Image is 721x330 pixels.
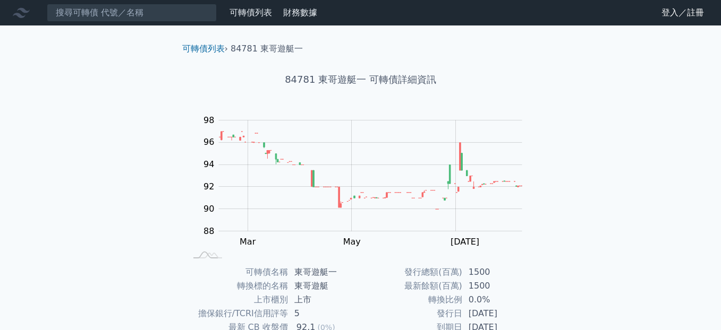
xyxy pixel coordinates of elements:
[462,279,535,293] td: 1500
[361,279,462,293] td: 最新餘額(百萬)
[186,293,288,307] td: 上市櫃別
[230,7,272,18] a: 可轉債列表
[462,307,535,320] td: [DATE]
[288,307,361,320] td: 5
[288,279,361,293] td: 東哥遊艇
[198,115,538,247] g: Chart
[361,293,462,307] td: 轉換比例
[653,4,712,21] a: 登入／註冊
[343,237,361,247] tspan: May
[203,115,214,125] tspan: 98
[186,279,288,293] td: 轉換標的名稱
[240,237,256,247] tspan: Mar
[203,204,214,214] tspan: 90
[186,265,288,279] td: 可轉債名稱
[361,307,462,320] td: 發行日
[186,307,288,320] td: 擔保銀行/TCRI信用評等
[462,265,535,279] td: 1500
[47,4,217,22] input: 搜尋可轉債 代號／名稱
[288,265,361,279] td: 東哥遊艇一
[462,293,535,307] td: 0.0%
[182,42,228,55] li: ›
[182,44,225,54] a: 可轉債列表
[203,181,214,192] tspan: 92
[451,237,479,247] tspan: [DATE]
[203,226,214,236] tspan: 88
[231,42,303,55] li: 84781 東哥遊艇一
[174,72,548,87] h1: 84781 東哥遊艇一 可轉債詳細資訊
[203,137,214,147] tspan: 96
[283,7,317,18] a: 財務數據
[288,293,361,307] td: 上市
[361,265,462,279] td: 發行總額(百萬)
[203,159,214,169] tspan: 94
